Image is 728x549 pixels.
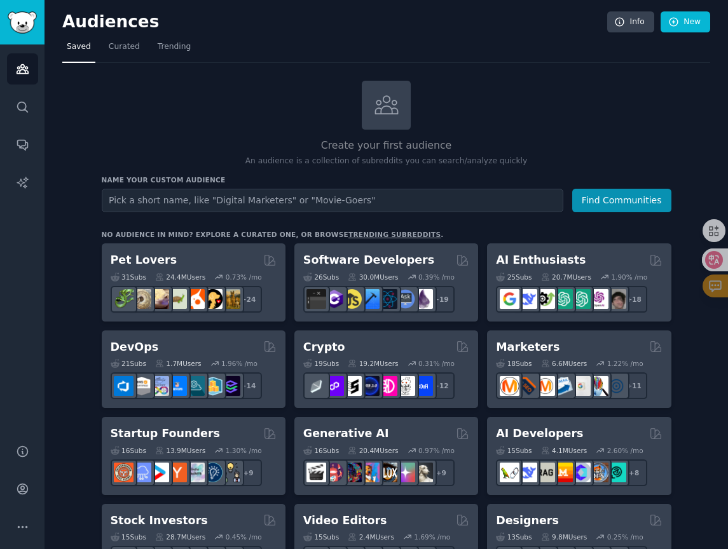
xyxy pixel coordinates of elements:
[413,376,433,396] img: defi_
[102,156,671,167] p: An audience is a collection of subreddits you can search/analyze quickly
[221,359,258,368] div: 1.96 % /mo
[496,426,583,442] h2: AI Developers
[378,289,397,309] img: reactnative
[428,459,455,486] div: + 9
[167,376,187,396] img: DevOpsLinks
[102,175,671,184] h3: Name your custom audience
[235,286,262,313] div: + 24
[221,289,240,309] img: dogbreed
[132,289,151,309] img: ballpython
[167,289,187,309] img: turtle
[607,532,643,541] div: 0.25 % /mo
[303,532,339,541] div: 15 Sub s
[378,463,397,482] img: FluxAI
[348,231,441,238] a: trending subreddits
[428,286,455,313] div: + 19
[518,463,537,482] img: DeepSeek
[571,289,591,309] img: chatgpt_prompts_
[378,376,397,396] img: defiblockchain
[114,289,134,309] img: herpetology
[413,289,433,309] img: elixir
[153,37,195,63] a: Trending
[114,376,134,396] img: azuredevops
[500,289,519,309] img: GoogleGeminiAI
[203,289,223,309] img: PetAdvice
[303,513,387,529] h2: Video Editors
[621,372,647,399] div: + 11
[535,463,555,482] img: Rag
[395,289,415,309] img: AskComputerScience
[111,446,146,455] div: 16 Sub s
[67,41,91,53] span: Saved
[149,376,169,396] img: Docker_DevOps
[111,513,208,529] h2: Stock Investors
[235,459,262,486] div: + 9
[155,359,202,368] div: 1.7M Users
[395,463,415,482] img: starryai
[607,289,626,309] img: ArtificalIntelligence
[414,532,450,541] div: 1.69 % /mo
[303,446,339,455] div: 16 Sub s
[62,12,607,32] h2: Audiences
[111,426,220,442] h2: Startup Founders
[418,359,455,368] div: 0.31 % /mo
[535,376,555,396] img: AskMarketing
[104,37,144,63] a: Curated
[395,376,415,396] img: CryptoNews
[132,463,151,482] img: SaaS
[571,376,591,396] img: googleads
[155,446,205,455] div: 13.9M Users
[203,463,223,482] img: Entrepreneurship
[589,289,608,309] img: OpenAIDev
[221,463,240,482] img: growmybusiness
[324,289,344,309] img: csharp
[203,376,223,396] img: aws_cdk
[518,289,537,309] img: DeepSeek
[185,289,205,309] img: cockatiel
[149,463,169,482] img: startup
[348,446,398,455] div: 20.4M Users
[235,372,262,399] div: + 14
[306,289,326,309] img: software
[661,11,710,33] a: New
[607,446,643,455] div: 2.60 % /mo
[62,37,95,63] a: Saved
[607,359,643,368] div: 1.22 % /mo
[324,463,344,482] img: dalle2
[158,41,191,53] span: Trending
[360,463,380,482] img: sdforall
[621,459,647,486] div: + 8
[111,252,177,268] h2: Pet Lovers
[111,339,159,355] h2: DevOps
[500,463,519,482] img: LangChain
[496,446,532,455] div: 15 Sub s
[303,273,339,281] div: 26 Sub s
[496,513,559,529] h2: Designers
[342,463,362,482] img: deepdream
[496,359,532,368] div: 18 Sub s
[303,359,339,368] div: 19 Sub s
[8,11,37,34] img: GummySearch logo
[621,286,647,313] div: + 18
[348,359,398,368] div: 19.2M Users
[155,273,205,281] div: 24.4M Users
[496,339,560,355] h2: Marketers
[607,11,654,33] a: Info
[541,532,587,541] div: 9.8M Users
[303,339,345,355] h2: Crypto
[342,376,362,396] img: ethstaker
[589,376,608,396] img: MarketingResearch
[111,359,146,368] div: 21 Sub s
[306,463,326,482] img: aivideo
[553,289,573,309] img: chatgpt_promptDesign
[611,273,647,281] div: 1.90 % /mo
[342,289,362,309] img: learnjavascript
[221,376,240,396] img: PlatformEngineers
[303,426,389,442] h2: Generative AI
[102,138,671,154] h2: Create your first audience
[589,463,608,482] img: llmops
[518,376,537,396] img: bigseo
[226,446,262,455] div: 1.30 % /mo
[306,376,326,396] img: ethfinance
[348,532,394,541] div: 2.4M Users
